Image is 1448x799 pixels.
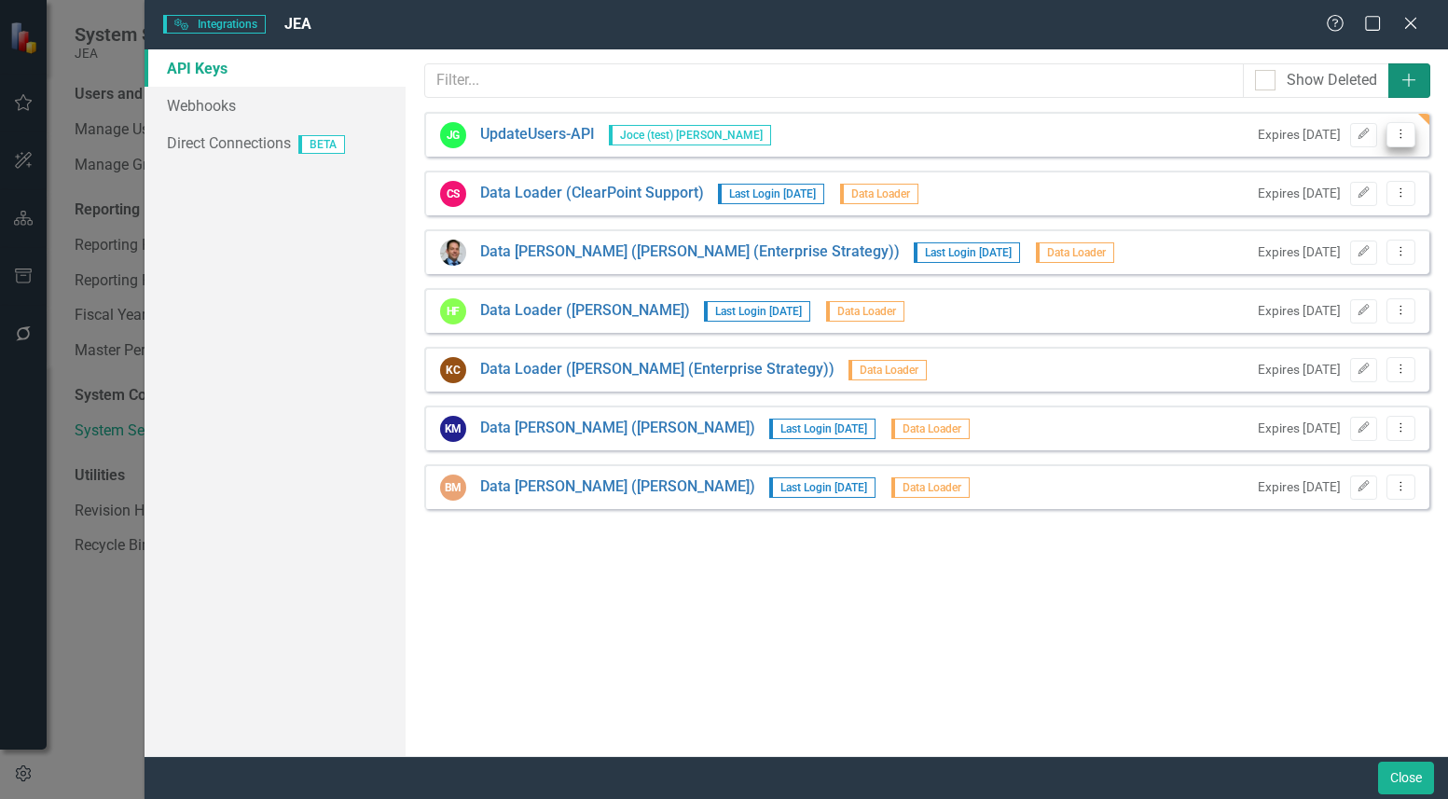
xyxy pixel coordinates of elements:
input: Filter... [424,63,1244,98]
a: Data [PERSON_NAME] ([PERSON_NAME] (Enterprise Strategy)) [480,241,900,263]
span: Data Loader [891,477,970,498]
button: Close [1378,762,1434,794]
div: HF [440,298,466,324]
small: Expires [DATE] [1258,243,1341,261]
small: Expires [DATE] [1258,185,1341,202]
small: Expires [DATE] [1258,420,1341,437]
div: JG [440,122,466,148]
a: UpdateUsers-API [480,124,595,145]
a: API Keys [145,49,406,87]
span: Data Loader [848,360,927,380]
img: Christopher Barrett [440,240,466,266]
a: Data Loader (ClearPoint Support) [480,183,704,204]
span: Data Loader [840,184,918,204]
span: Data Loader [1036,242,1114,263]
span: Last Login [DATE] [718,184,824,204]
span: Integrations [163,15,265,34]
small: Expires [DATE] [1258,126,1341,144]
div: Show Deleted [1287,70,1377,91]
a: Data [PERSON_NAME] ([PERSON_NAME]) [480,418,755,439]
span: Last Login [DATE] [769,477,876,498]
div: KM [440,416,466,442]
span: Last Login [DATE] [769,419,876,439]
div: CS [440,181,466,207]
span: BETA [298,135,345,154]
span: Last Login [DATE] [914,242,1020,263]
div: KC [440,357,466,383]
small: Expires [DATE] [1258,302,1341,320]
div: BM [440,475,466,501]
span: Data Loader [891,419,970,439]
span: JEA [284,15,311,33]
a: Webhooks [145,87,406,124]
small: Expires [DATE] [1258,478,1341,496]
a: Data Loader ([PERSON_NAME] (Enterprise Strategy)) [480,359,834,380]
span: Joce (test) [PERSON_NAME] [609,125,771,145]
a: Data [PERSON_NAME] ([PERSON_NAME]) [480,476,755,498]
a: Data Loader ([PERSON_NAME]) [480,300,690,322]
span: Data Loader [826,301,904,322]
a: Direct Connections BETA [145,124,406,161]
span: Last Login [DATE] [704,301,810,322]
small: Expires [DATE] [1258,361,1341,379]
